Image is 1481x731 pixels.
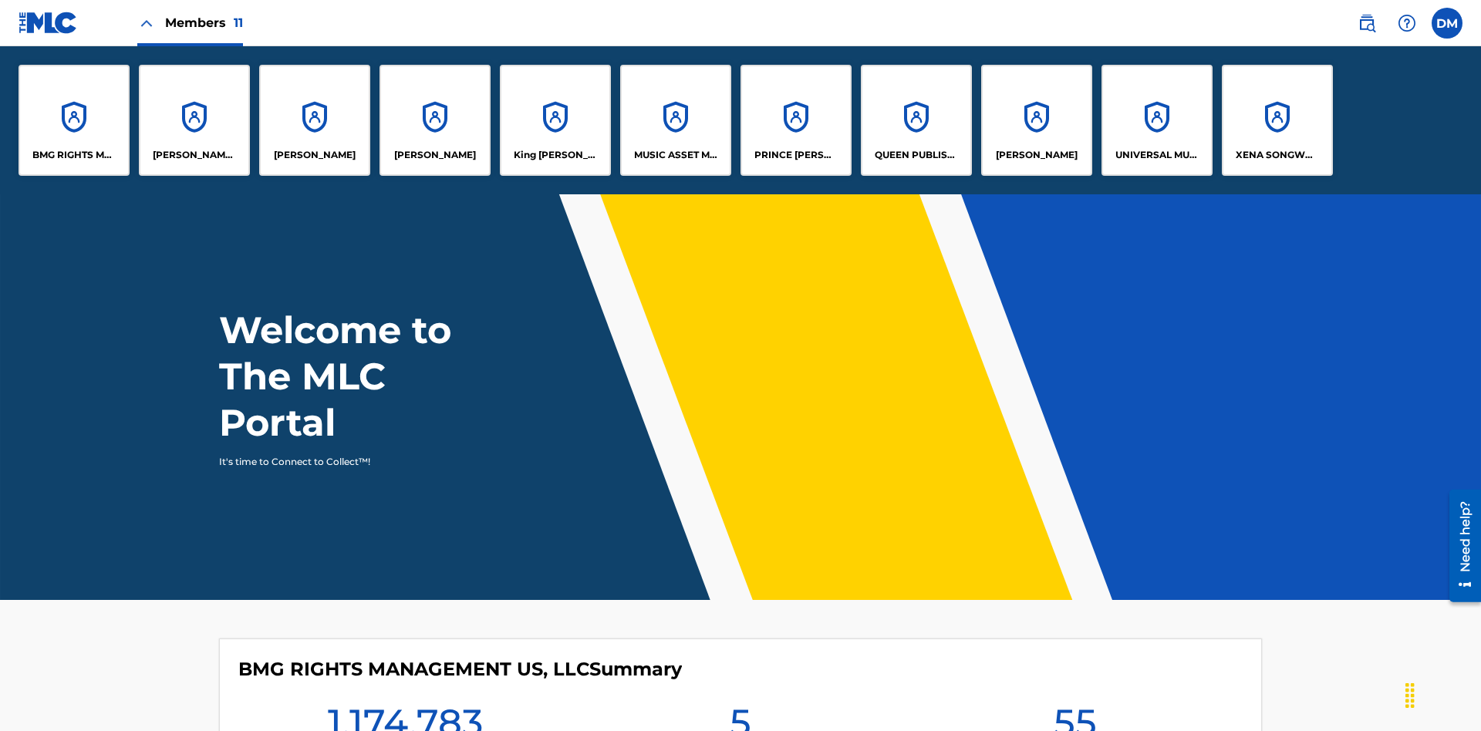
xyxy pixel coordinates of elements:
a: Accounts[PERSON_NAME] [380,65,491,176]
h1: Welcome to The MLC Portal [219,307,508,446]
div: Drag [1398,672,1422,719]
div: User Menu [1432,8,1462,39]
p: PRINCE MCTESTERSON [754,148,838,162]
img: MLC Logo [19,12,78,34]
p: UNIVERSAL MUSIC PUB GROUP [1115,148,1199,162]
p: King McTesterson [514,148,598,162]
p: ELVIS COSTELLO [274,148,356,162]
a: AccountsUNIVERSAL MUSIC PUB GROUP [1101,65,1213,176]
a: Public Search [1351,8,1382,39]
span: Members [165,14,243,32]
span: 11 [234,15,243,30]
p: RONALD MCTESTERSON [996,148,1078,162]
h4: BMG RIGHTS MANAGEMENT US, LLC [238,658,682,681]
iframe: Resource Center [1438,483,1481,610]
p: EYAMA MCSINGER [394,148,476,162]
p: MUSIC ASSET MANAGEMENT (MAM) [634,148,718,162]
p: CLEO SONGWRITER [153,148,237,162]
a: Accounts[PERSON_NAME] SONGWRITER [139,65,250,176]
p: XENA SONGWRITER [1236,148,1320,162]
img: search [1358,14,1376,32]
a: AccountsXENA SONGWRITER [1222,65,1333,176]
iframe: Chat Widget [1404,657,1481,731]
div: Help [1392,8,1422,39]
a: AccountsKing [PERSON_NAME] [500,65,611,176]
a: AccountsPRINCE [PERSON_NAME] [740,65,852,176]
a: Accounts[PERSON_NAME] [259,65,370,176]
a: AccountsBMG RIGHTS MANAGEMENT US, LLC [19,65,130,176]
p: It's time to Connect to Collect™! [219,455,487,469]
p: BMG RIGHTS MANAGEMENT US, LLC [32,148,116,162]
a: AccountsQUEEN PUBLISHA [861,65,972,176]
a: Accounts[PERSON_NAME] [981,65,1092,176]
a: AccountsMUSIC ASSET MANAGEMENT (MAM) [620,65,731,176]
p: QUEEN PUBLISHA [875,148,959,162]
img: Close [137,14,156,32]
img: help [1398,14,1416,32]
